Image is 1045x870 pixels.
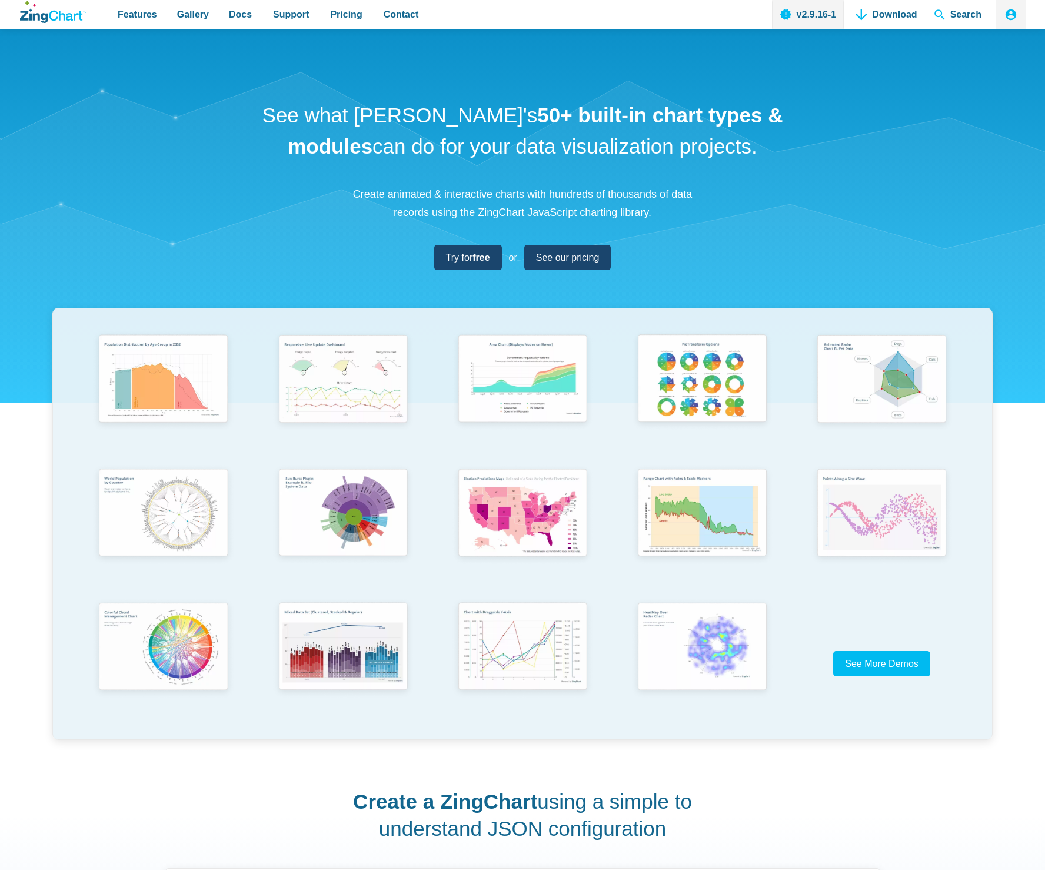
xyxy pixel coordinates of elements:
[273,6,309,22] span: Support
[271,597,415,699] img: Mixed Data Set (Clustered, Stacked, and Regular)
[271,463,415,566] img: Sun Burst Plugin Example ft. File System Data
[792,329,971,463] a: Animated Radar Chart ft. Pet Data
[74,329,253,463] a: Population Distribution by Age Group in 2052
[630,329,774,431] img: Pie Transform Options
[536,250,600,265] span: See our pricing
[451,597,594,699] img: Chart with Draggable Y-Axis
[288,104,783,158] strong: 50+ built-in chart types & modules
[472,253,490,263] strong: free
[833,651,930,676] a: See More Demos
[613,329,792,463] a: Pie Transform Options
[271,329,415,431] img: Responsive Live Update Dashboard
[446,250,490,265] span: Try for
[353,790,537,813] strong: Create a ZingChart
[253,597,432,730] a: Mixed Data Set (Clustered, Stacked, and Regular)
[524,245,611,270] a: See our pricing
[74,463,253,597] a: World Population by Country
[432,329,612,463] a: Area Chart (Displays Nodes on Hover)
[346,185,699,221] p: Create animated & interactive charts with hundreds of thousands of data records using the ZingCha...
[74,597,253,730] a: Colorful Chord Management Chart
[432,463,612,597] a: Election Predictions Map
[845,659,918,669] span: See More Demos
[118,6,157,22] span: Features
[630,463,774,566] img: Range Chart with Rultes & Scale Markers
[434,245,502,270] a: Try forfree
[810,463,953,566] img: Points Along a Sine Wave
[613,597,792,730] a: Heatmap Over Radar Chart
[253,329,432,463] a: Responsive Live Update Dashboard
[509,250,517,265] span: or
[792,463,971,597] a: Points Along a Sine Wave
[630,597,774,699] img: Heatmap Over Radar Chart
[451,463,594,566] img: Election Predictions Map
[810,329,953,431] img: Animated Radar Chart ft. Pet Data
[91,329,235,431] img: Population Distribution by Age Group in 2052
[91,597,235,699] img: Colorful Chord Management Chart
[432,597,612,730] a: Chart with Draggable Y-Axis
[253,463,432,597] a: Sun Burst Plugin Example ft. File System Data
[177,6,209,22] span: Gallery
[229,6,252,22] span: Docs
[91,463,235,566] img: World Population by Country
[613,463,792,597] a: Range Chart with Rultes & Scale Markers
[351,788,695,842] h2: using a simple to understand JSON configuration
[20,1,86,23] a: ZingChart Logo. Click to return to the homepage
[451,329,594,431] img: Area Chart (Displays Nodes on Hover)
[258,100,787,162] h1: See what [PERSON_NAME]'s can do for your data visualization projects.
[330,6,362,22] span: Pricing
[384,6,419,22] span: Contact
